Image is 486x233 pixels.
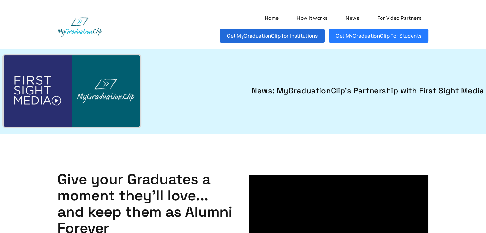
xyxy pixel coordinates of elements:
a: Get MyGraduationClip for Institutions [220,29,325,43]
a: News: MyGraduationClip's Partnership with First Sight Media [152,85,484,97]
a: Home [258,11,286,25]
a: For Video Partners [370,11,429,25]
a: News [339,11,366,25]
a: How it works [290,11,335,25]
a: Get MyGraduationClip For Students [329,29,428,43]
